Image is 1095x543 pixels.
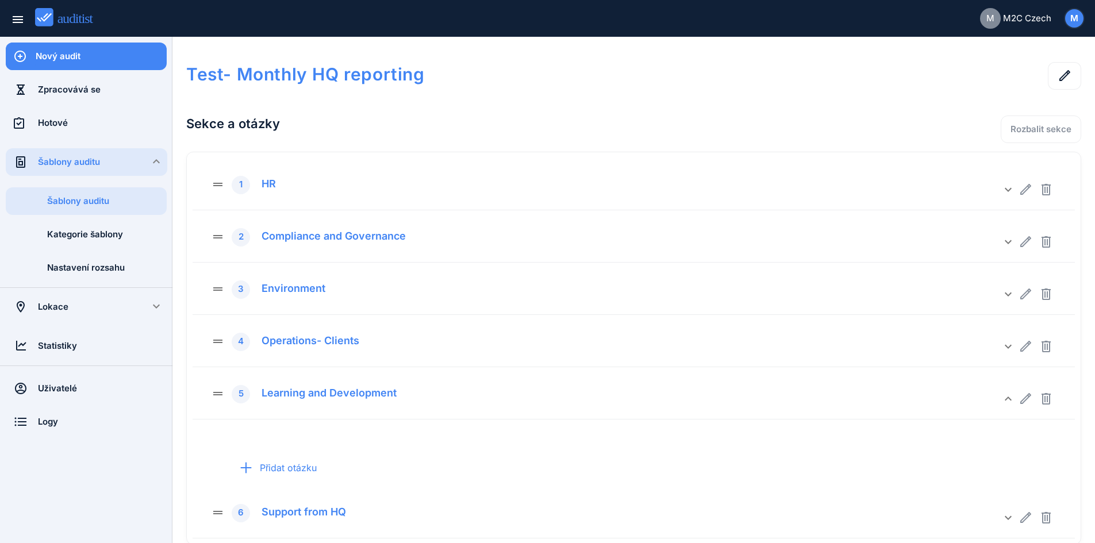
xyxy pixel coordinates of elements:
div: Kategorie šablony [47,228,167,241]
i: drag_handle [211,226,232,244]
span: M2C Czech [1003,12,1051,25]
i: keyboard_arrow_down [1001,235,1015,249]
div: 5 [232,385,250,403]
i: drag_handle [211,174,232,191]
i: keyboard_arrow_down [1001,340,1015,353]
div: 3 [232,280,250,299]
a: Kategorie šablony [6,221,167,248]
button: M [1064,8,1085,29]
a: Lokace [6,293,135,321]
i: keyboard_arrow_down [149,155,163,168]
div: Support from HQ [253,502,346,518]
i: keyboard_arrow_down [1001,511,1015,525]
a: Zpracovává se [6,76,167,103]
button: Přidat otázku [224,454,325,482]
i: drag_handle [211,502,232,519]
div: 4 [232,333,250,351]
a: Šablony auditu [6,187,167,215]
i: keyboard_arrow_down [1001,392,1015,406]
div: 1 [232,176,250,194]
div: Environment [253,279,325,295]
a: Hotové [6,109,167,137]
i: drag_handle [211,331,232,348]
div: Statistiky [38,340,167,352]
a: Statistiky [6,332,167,360]
div: Přidat otázku [224,445,325,490]
i: keyboard_arrow_down [1001,183,1015,197]
button: Rozbalit sekce [1001,115,1081,143]
a: Nastavení rozsahu [6,254,167,282]
div: Nastavení rozsahu [47,261,167,274]
span: Rozbalit sekce [1011,123,1071,136]
i: keyboard_arrow_down [149,299,163,313]
div: Nový audit [36,50,167,63]
a: Logy [6,408,167,436]
div: Šablony auditu [38,156,167,168]
div: Lokace [38,301,135,313]
i: keyboard_arrow_down [1001,287,1015,301]
div: Hotové [38,117,167,129]
div: Uživatelé [38,382,167,395]
h1: Test- Monthly HQ reporting [186,62,723,86]
div: Logy [38,415,167,428]
a: Uživatelé [6,375,167,402]
i: menu [11,13,25,26]
img: auditist_logo_new.svg [35,8,103,27]
div: HR [253,174,276,190]
div: Compliance and Governance [253,226,406,242]
span: M [986,12,994,25]
div: Šablony auditu [47,195,167,207]
i: drag_handle [211,383,232,400]
a: Šablony auditu [6,148,167,176]
h2: Sekce a otázky [186,104,723,143]
div: Learning and Development [253,383,397,399]
div: 2 [232,228,250,247]
span: M [1070,12,1078,25]
div: Zpracovává se [38,83,167,96]
div: 6 [232,504,250,522]
i: drag_handle [211,279,232,296]
div: Operations- Clients [253,331,359,347]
